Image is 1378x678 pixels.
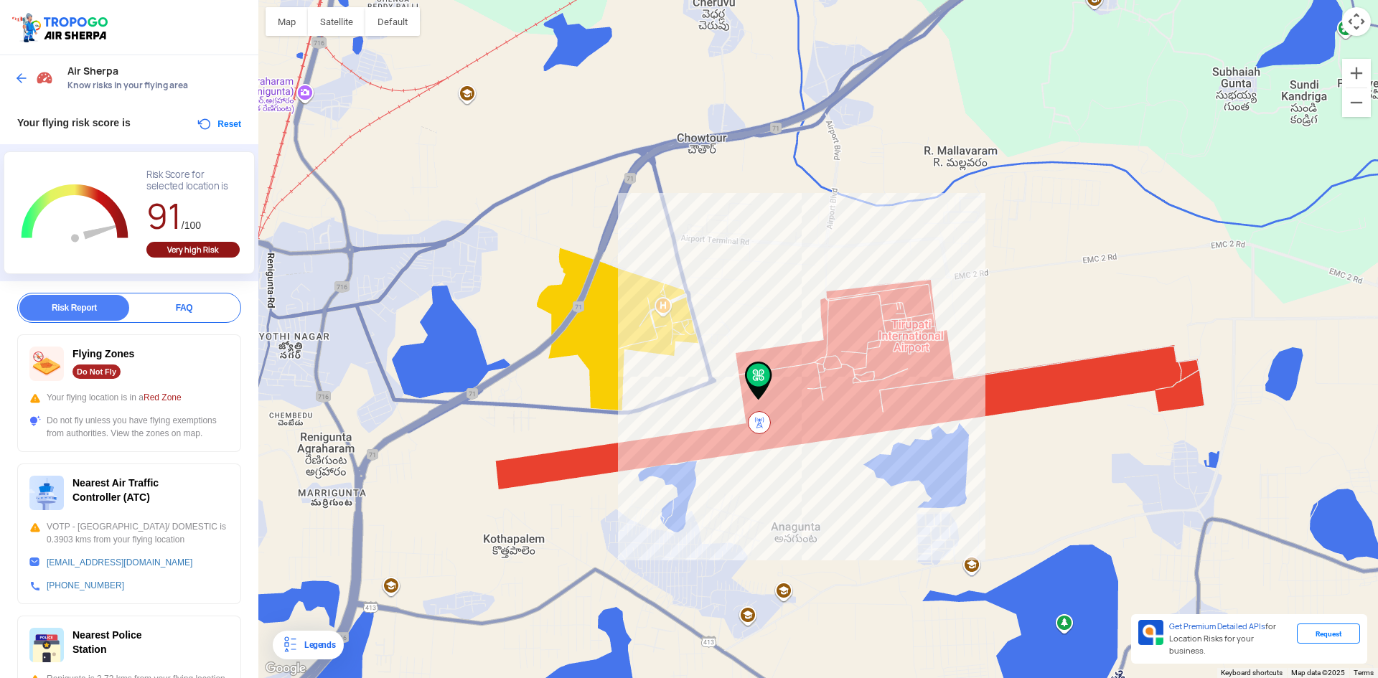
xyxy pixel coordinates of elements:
[67,65,244,77] span: Air Sherpa
[144,392,182,402] span: Red Zone
[1342,7,1371,36] button: Map camera controls
[19,295,129,321] div: Risk Report
[29,476,64,510] img: ic_atc.svg
[72,348,134,359] span: Flying Zones
[29,414,229,440] div: Do not fly unless you have flying exemptions from authorities. View the zones on map.
[1163,620,1297,658] div: for Location Risks for your business.
[1221,668,1283,678] button: Keyboard shortcuts
[1138,620,1163,645] img: Premium APIs
[14,71,29,85] img: ic_arrow_back_blue.svg
[146,194,182,239] span: 91
[36,69,53,86] img: Risk Scores
[15,169,135,259] g: Chart
[146,242,240,258] div: Very high Risk
[72,364,121,379] div: Do Not Fly
[47,580,124,590] a: [PHONE_NUMBER]
[1297,623,1360,644] div: Request
[182,220,201,231] span: /100
[11,11,113,44] img: ic_tgdronemaps.svg
[17,117,131,128] span: Your flying risk score is
[29,391,229,404] div: Your flying location is in a
[29,628,64,662] img: ic_police_station.svg
[281,636,299,654] img: Legends
[262,659,309,678] a: Open this area in Google Maps (opens a new window)
[1169,621,1265,631] span: Get Premium Detailed APIs
[129,295,239,321] div: FAQ
[262,659,309,678] img: Google
[29,347,64,381] img: ic_nofly.svg
[72,629,142,655] span: Nearest Police Station
[308,7,365,36] button: Show satellite imagery
[196,116,241,133] button: Reset
[1342,59,1371,88] button: Zoom in
[1354,669,1374,677] a: Terms
[47,557,192,568] a: [EMAIL_ADDRESS][DOMAIN_NAME]
[1342,88,1371,117] button: Zoom out
[266,7,308,36] button: Show street map
[67,80,244,91] span: Know risks in your flying area
[72,477,159,503] span: Nearest Air Traffic Controller (ATC)
[299,636,335,654] div: Legends
[146,169,240,192] div: Risk Score for selected location is
[29,520,229,546] div: VOTP - [GEOGRAPHIC_DATA]/ DOMESTIC is 0.3903 kms from your flying location
[1291,669,1345,677] span: Map data ©2025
